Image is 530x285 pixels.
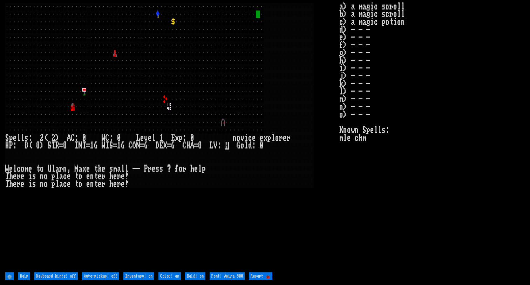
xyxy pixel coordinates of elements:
[28,165,32,173] div: e
[52,134,55,142] div: 2
[63,180,67,188] div: c
[244,134,248,142] div: i
[52,142,55,150] div: T
[75,180,79,188] div: t
[55,134,59,142] div: )
[25,142,28,150] div: 8
[67,173,71,180] div: e
[194,142,198,150] div: =
[121,142,125,150] div: 6
[109,165,113,173] div: s
[140,134,144,142] div: e
[109,180,113,188] div: h
[244,142,248,150] div: l
[271,134,275,142] div: l
[175,134,179,142] div: x
[63,142,67,150] div: 8
[94,173,98,180] div: t
[9,142,13,150] div: P
[171,142,175,150] div: 6
[18,272,30,280] input: Help
[260,134,264,142] div: e
[13,165,17,173] div: l
[17,165,21,173] div: c
[48,142,52,150] div: S
[9,165,13,173] div: e
[152,134,156,142] div: l
[52,165,55,173] div: l
[156,142,159,150] div: D
[125,165,129,173] div: l
[52,173,55,180] div: p
[32,180,36,188] div: s
[144,134,148,142] div: v
[13,142,17,150] div: :
[240,134,244,142] div: v
[113,165,117,173] div: m
[123,272,154,280] input: Inventory: on
[275,134,279,142] div: o
[121,180,125,188] div: e
[129,142,132,150] div: C
[32,173,36,180] div: s
[79,142,82,150] div: N
[252,142,256,150] div: :
[9,180,13,188] div: h
[94,165,98,173] div: t
[109,173,113,180] div: h
[185,272,205,280] input: Bold: on
[5,142,9,150] div: H
[75,134,79,142] div: :
[186,142,190,150] div: H
[240,142,244,150] div: o
[55,142,59,150] div: R
[190,165,194,173] div: h
[5,134,9,142] div: S
[132,142,136,150] div: O
[237,134,240,142] div: o
[44,173,48,180] div: o
[102,165,106,173] div: e
[117,142,121,150] div: 1
[117,180,121,188] div: r
[5,272,14,280] input: ⚙️
[52,180,55,188] div: p
[90,173,94,180] div: n
[136,134,140,142] div: L
[40,134,44,142] div: 2
[183,134,186,142] div: :
[210,272,245,280] input: Font: Amiga 500
[79,165,82,173] div: a
[132,165,136,173] div: -
[113,180,117,188] div: e
[148,165,152,173] div: r
[249,272,272,280] input: Report 🐞
[175,165,179,173] div: f
[98,180,102,188] div: e
[102,180,106,188] div: r
[21,180,25,188] div: e
[102,173,106,180] div: r
[156,165,159,173] div: s
[94,180,98,188] div: t
[59,180,63,188] div: a
[40,180,44,188] div: n
[13,180,17,188] div: e
[140,142,144,150] div: =
[283,134,287,142] div: e
[82,134,86,142] div: 0
[171,134,175,142] div: E
[159,165,163,173] div: s
[5,173,9,180] div: T
[9,173,13,180] div: h
[94,142,98,150] div: 6
[198,165,202,173] div: l
[40,165,44,173] div: o
[113,142,117,150] div: =
[202,165,206,173] div: p
[260,142,264,150] div: 0
[198,142,202,150] div: 8
[158,272,181,280] input: Color: on
[25,165,28,173] div: m
[144,165,148,173] div: P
